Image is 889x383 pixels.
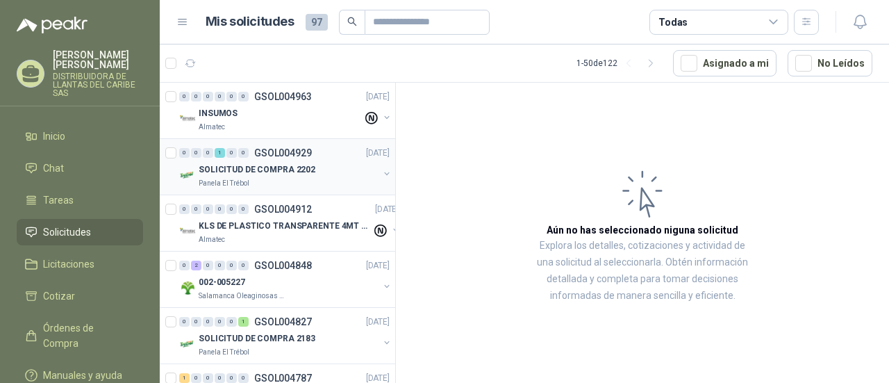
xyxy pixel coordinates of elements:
[179,111,196,127] img: Company Logo
[191,317,201,327] div: 0
[179,145,392,189] a: 0 0 0 1 0 0 GSOL004929[DATE] Company LogoSOLICITUD DE COMPRA 2202Panela El Trébol
[226,204,237,214] div: 0
[17,283,143,309] a: Cotizar
[238,148,249,158] div: 0
[43,129,65,144] span: Inicio
[191,204,201,214] div: 0
[215,261,225,270] div: 0
[366,90,390,104] p: [DATE]
[191,373,201,383] div: 0
[254,92,312,101] p: GSOL004963
[199,234,225,245] p: Almatec
[238,92,249,101] div: 0
[203,148,213,158] div: 0
[547,222,738,238] h3: Aún no has seleccionado niguna solicitud
[238,373,249,383] div: 0
[199,332,315,345] p: SOLICITUD DE COMPRA 2183
[179,223,196,240] img: Company Logo
[199,107,238,120] p: INSUMOS
[199,276,245,289] p: 002-005227
[179,204,190,214] div: 0
[53,72,143,97] p: DISTRIBUIDORA DE LLANTAS DEL CARIBE SAS
[238,261,249,270] div: 0
[17,123,143,149] a: Inicio
[179,88,392,133] a: 0 0 0 0 0 0 GSOL004963[DATE] Company LogoINSUMOSAlmatec
[576,52,662,74] div: 1 - 50 de 122
[215,92,225,101] div: 0
[43,193,74,208] span: Tareas
[254,317,312,327] p: GSOL004827
[179,201,401,245] a: 0 0 0 0 0 0 GSOL004912[DATE] Company LogoKLS DE PLASTICO TRANSPARENTE 4MT CAL 4 Y CINTA TRAAlmatec
[179,317,190,327] div: 0
[43,368,122,383] span: Manuales y ayuda
[199,291,286,302] p: Salamanca Oleaginosas SAS
[43,288,75,304] span: Cotizar
[179,148,190,158] div: 0
[179,336,196,352] img: Company Logo
[191,148,201,158] div: 0
[673,50,776,76] button: Asignado a mi
[43,256,94,272] span: Licitaciones
[206,12,294,32] h1: Mis solicitudes
[226,92,237,101] div: 0
[199,220,372,233] p: KLS DE PLASTICO TRANSPARENTE 4MT CAL 4 Y CINTA TRA
[17,155,143,181] a: Chat
[238,317,249,327] div: 1
[254,148,312,158] p: GSOL004929
[203,204,213,214] div: 0
[17,315,143,357] a: Órdenes de Compra
[226,261,237,270] div: 0
[179,92,190,101] div: 0
[215,148,225,158] div: 1
[199,178,249,189] p: Panela El Trébol
[226,148,237,158] div: 0
[254,373,312,383] p: GSOL004787
[254,204,312,214] p: GSOL004912
[347,17,357,26] span: search
[203,317,213,327] div: 0
[375,203,399,216] p: [DATE]
[215,373,225,383] div: 0
[179,261,190,270] div: 0
[658,15,688,30] div: Todas
[226,317,237,327] div: 0
[203,373,213,383] div: 0
[203,92,213,101] div: 0
[43,320,130,351] span: Órdenes de Compra
[366,316,390,329] p: [DATE]
[17,219,143,245] a: Solicitudes
[179,257,392,302] a: 0 2 0 0 0 0 GSOL004848[DATE] Company Logo002-005227Salamanca Oleaginosas SAS
[179,313,392,358] a: 0 0 0 0 0 1 GSOL004827[DATE] Company LogoSOLICITUD DE COMPRA 2183Panela El Trébol
[53,50,143,70] p: [PERSON_NAME] [PERSON_NAME]
[179,373,190,383] div: 1
[215,317,225,327] div: 0
[17,251,143,277] a: Licitaciones
[306,14,328,31] span: 97
[17,17,88,33] img: Logo peakr
[43,225,91,240] span: Solicitudes
[238,204,249,214] div: 0
[254,261,312,270] p: GSOL004848
[179,279,196,296] img: Company Logo
[199,122,225,133] p: Almatec
[535,238,750,304] p: Explora los detalles, cotizaciones y actividad de una solicitud al seleccionarla. Obtén informaci...
[199,163,315,177] p: SOLICITUD DE COMPRA 2202
[366,147,390,160] p: [DATE]
[788,50,872,76] button: No Leídos
[179,167,196,184] img: Company Logo
[366,259,390,272] p: [DATE]
[191,92,201,101] div: 0
[191,261,201,270] div: 2
[17,187,143,213] a: Tareas
[215,204,225,214] div: 0
[43,161,64,176] span: Chat
[226,373,237,383] div: 0
[203,261,213,270] div: 0
[199,347,249,358] p: Panela El Trébol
